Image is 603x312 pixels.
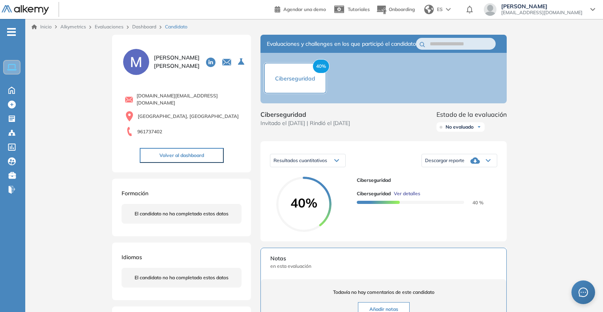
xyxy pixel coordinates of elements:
img: Logo [2,5,49,15]
span: Ciberseguridad [357,177,491,184]
span: ES [437,6,443,13]
button: Seleccione la evaluación activa [235,55,249,69]
button: Ver detalles [391,190,420,197]
img: PROFILE_MENU_LOGO_USER [122,47,151,77]
span: Evaluaciones y challenges en los que participó el candidato [267,40,416,48]
span: Todavía no hay comentarios de este candidato [270,289,497,296]
span: 40% [276,196,331,209]
span: Notas [270,254,497,263]
span: Tutoriales [348,6,370,12]
span: Invitado el [DATE] | Rindió el [DATE] [260,119,350,127]
a: Evaluaciones [95,24,124,30]
img: arrow [446,8,451,11]
span: Descargar reporte [425,157,464,164]
img: Ícono de flecha [477,125,481,129]
span: [EMAIL_ADDRESS][DOMAIN_NAME] [501,9,582,16]
span: El candidato no ha completado estos datos [135,210,228,217]
span: Onboarding [389,6,415,12]
span: Alkymetrics [60,24,86,30]
span: Agendar una demo [283,6,326,12]
span: [DOMAIN_NAME][EMAIL_ADDRESS][DOMAIN_NAME] [137,92,242,106]
span: Ciberseguridad [275,75,315,82]
span: Idiomas [122,254,142,261]
i: - [7,31,16,33]
button: Volver al dashboard [140,148,224,163]
span: Ver detalles [394,190,420,197]
span: Formación [122,190,148,197]
span: [PERSON_NAME] [501,3,582,9]
span: Ciberseguridad [357,190,391,197]
span: [PERSON_NAME] [PERSON_NAME] [154,54,200,70]
span: en esta evaluación [270,263,497,270]
span: Resultados cuantitativos [273,157,327,163]
span: Ciberseguridad [260,110,350,119]
button: Onboarding [376,1,415,18]
span: [GEOGRAPHIC_DATA], [GEOGRAPHIC_DATA] [138,113,239,120]
span: message [579,288,588,297]
a: Inicio [32,23,52,30]
span: No evaluado [446,124,474,130]
span: 40 % [463,200,483,206]
span: 40% [313,59,330,73]
span: El candidato no ha completado estos datos [135,274,228,281]
span: Candidato [165,23,187,30]
span: 961737402 [137,128,162,135]
span: Estado de la evaluación [436,110,507,119]
img: world [424,5,434,14]
a: Dashboard [132,24,156,30]
a: Agendar una demo [275,4,326,13]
